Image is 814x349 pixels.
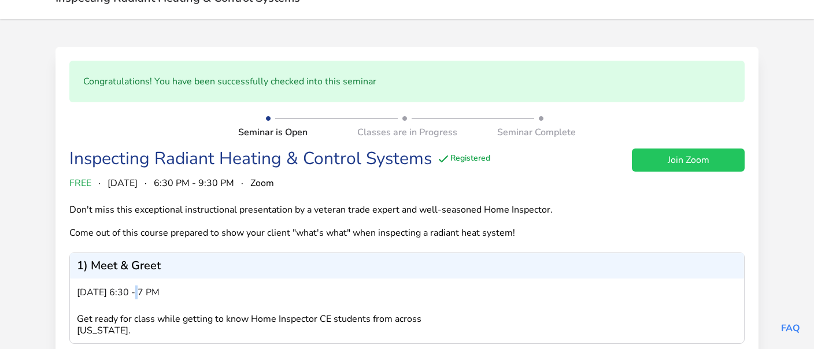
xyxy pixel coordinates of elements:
[69,148,432,169] div: Inspecting Radiant Heating & Control Systems
[250,176,274,190] span: Zoom
[241,176,243,190] span: ·
[77,285,160,299] span: [DATE] 6:30 - 7 pm
[108,176,138,190] span: [DATE]
[69,176,91,190] span: FREE
[77,313,462,336] div: Get ready for class while getting to know Home Inspector CE students from across [US_STATE].
[781,322,800,335] a: FAQ
[238,125,351,139] div: Seminar is Open
[69,204,576,239] div: Don't miss this exceptional instructional presentation by a veteran trade expert and well-seasone...
[632,148,745,172] a: Join Zoom
[351,125,464,139] div: Classes are in Progress
[154,176,234,190] span: 6:30 PM - 9:30 PM
[145,176,147,190] span: ·
[77,260,161,272] p: 1) Meet & Greet
[69,61,745,102] div: Congratulations! You have been successfully checked into this seminar
[463,125,576,139] div: Seminar Complete
[436,152,490,166] div: Registered
[98,176,101,190] span: ·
